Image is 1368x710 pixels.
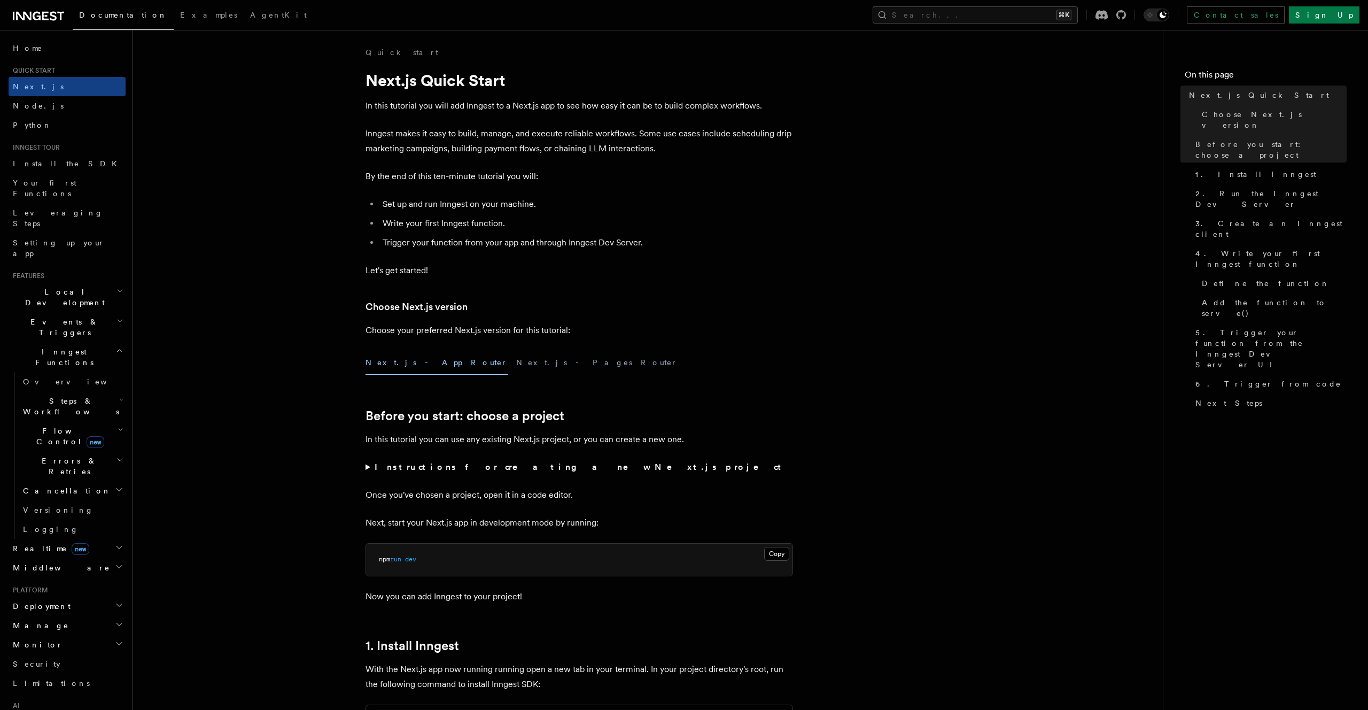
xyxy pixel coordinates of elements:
a: Add the function to serve() [1198,293,1347,323]
li: Trigger your function from your app and through Inngest Dev Server. [379,235,793,250]
span: Node.js [13,102,64,110]
span: run [390,555,401,563]
button: Steps & Workflows [19,391,126,421]
span: Limitations [13,679,90,688]
span: Middleware [9,562,110,573]
a: Define the function [1198,274,1347,293]
span: Monitor [9,639,63,650]
span: 4. Write your first Inngest function [1195,248,1347,269]
p: Choose your preferred Next.js version for this tutorial: [366,323,793,338]
span: Overview [23,377,133,386]
a: Node.js [9,96,126,115]
a: Setting up your app [9,233,126,263]
span: Deployment [9,601,71,612]
a: Next Steps [1191,393,1347,413]
h4: On this page [1185,68,1347,86]
button: Toggle dark mode [1144,9,1169,21]
strong: Instructions for creating a new Next.js project [375,462,786,472]
li: Set up and run Inngest on your machine. [379,197,793,212]
p: With the Next.js app now running running open a new tab in your terminal. In your project directo... [366,662,793,692]
button: Events & Triggers [9,312,126,342]
span: Setting up your app [13,238,105,258]
span: 5. Trigger your function from the Inngest Dev Server UI [1195,327,1347,370]
a: Home [9,38,126,58]
a: 6. Trigger from code [1191,374,1347,393]
button: Cancellation [19,481,126,500]
a: Before you start: choose a project [366,408,564,423]
span: Next.js Quick Start [1189,90,1329,101]
span: Events & Triggers [9,317,116,338]
p: Next, start your Next.js app in development mode by running: [366,515,793,530]
span: Add the function to serve() [1202,297,1347,319]
span: Next Steps [1195,398,1262,408]
button: Deployment [9,597,126,616]
button: Copy [764,547,789,561]
p: In this tutorial you will add Inngest to a Next.js app to see how easy it can be to build complex... [366,98,793,113]
p: In this tutorial you can use any existing Next.js project, or you can create a new one. [366,432,793,447]
span: new [87,436,104,448]
span: AI [9,701,20,710]
button: Monitor [9,635,126,654]
span: Steps & Workflows [19,396,119,417]
a: Choose Next.js version [1198,105,1347,135]
p: By the end of this ten-minute tutorial you will: [366,169,793,184]
span: Install the SDK [13,159,123,168]
a: Next.js [9,77,126,96]
button: Local Development [9,282,126,312]
span: Realtime [9,543,89,554]
a: Your first Functions [9,173,126,203]
span: Flow Control [19,426,118,447]
button: Next.js - App Router [366,351,508,375]
a: Examples [174,3,244,29]
span: Leveraging Steps [13,209,103,228]
button: Realtimenew [9,539,126,558]
a: Leveraging Steps [9,203,126,233]
div: Inngest Functions [9,372,126,539]
p: Once you've chosen a project, open it in a code editor. [366,488,793,503]
a: Choose Next.js version [366,299,468,314]
p: Inngest makes it easy to build, manage, and execute reliable workflows. Some use cases include sc... [366,126,793,156]
a: Logging [19,520,126,539]
a: Install the SDK [9,154,126,173]
a: Overview [19,372,126,391]
a: Before you start: choose a project [1191,135,1347,165]
span: Manage [9,620,69,631]
button: Next.js - Pages Router [516,351,678,375]
span: Platform [9,586,48,595]
a: AgentKit [244,3,313,29]
span: Choose Next.js version [1202,109,1347,130]
a: 3. Create an Inngest client [1191,214,1347,244]
span: 2. Run the Inngest Dev Server [1195,188,1347,210]
span: Home [13,43,43,53]
a: Security [9,654,126,674]
a: Sign Up [1289,6,1359,24]
span: Define the function [1202,278,1330,289]
a: 5. Trigger your function from the Inngest Dev Server UI [1191,323,1347,374]
span: Security [13,660,60,668]
span: Quick start [9,66,55,75]
span: Inngest Functions [9,346,115,368]
a: 1. Install Inngest [1191,165,1347,184]
span: Examples [180,11,237,19]
a: Versioning [19,500,126,520]
button: Errors & Retries [19,451,126,481]
button: Flow Controlnew [19,421,126,451]
span: 3. Create an Inngest client [1195,218,1347,240]
h1: Next.js Quick Start [366,71,793,90]
span: AgentKit [250,11,307,19]
li: Write your first Inngest function. [379,216,793,231]
button: Middleware [9,558,126,577]
span: Logging [23,525,79,534]
span: new [72,543,89,555]
span: dev [405,555,416,563]
p: Let's get started! [366,263,793,278]
span: Before you start: choose a project [1195,139,1347,160]
a: 4. Write your first Inngest function [1191,244,1347,274]
button: Manage [9,616,126,635]
a: 1. Install Inngest [366,638,459,653]
p: Now you can add Inngest to your project! [366,589,793,604]
button: Inngest Functions [9,342,126,372]
span: Local Development [9,287,116,308]
kbd: ⌘K [1056,10,1071,20]
button: Search...⌘K [873,6,1078,24]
